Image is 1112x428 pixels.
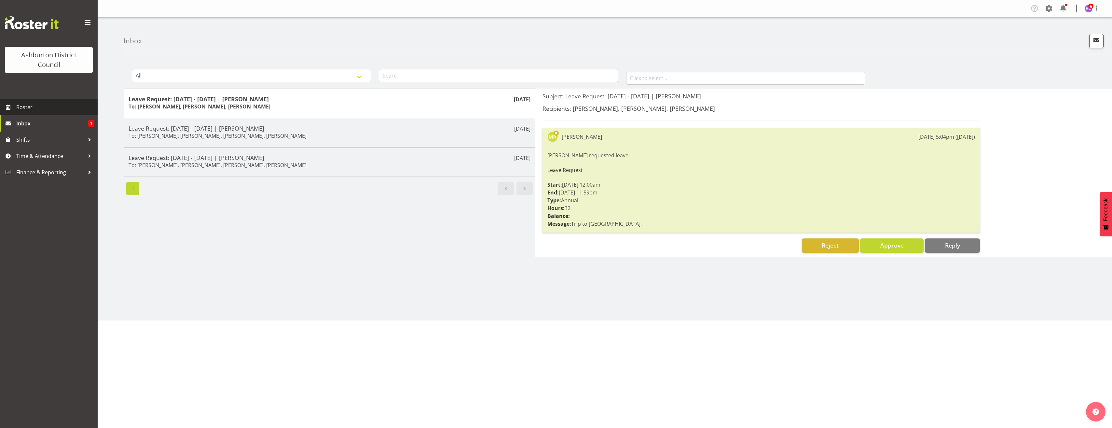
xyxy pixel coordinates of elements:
span: Reject [822,241,839,249]
strong: Start: [547,181,562,188]
p: [DATE] [514,95,530,103]
img: Rosterit website logo [5,16,59,29]
input: Search [379,69,618,82]
p: [DATE] [514,154,530,162]
button: Feedback - Show survey [1100,192,1112,236]
span: Inbox [16,119,88,128]
div: [PERSON_NAME] requested leave [DATE] 12:00am [DATE] 11:59pm Annual 32 Trip to [GEOGRAPHIC_DATA]. [547,150,975,229]
img: help-xxl-2.png [1092,408,1099,415]
span: Reply [945,241,960,249]
h6: To: [PERSON_NAME], [PERSON_NAME], [PERSON_NAME], [PERSON_NAME] [129,162,307,168]
button: Reply [925,238,980,253]
strong: End: [547,189,559,196]
p: [DATE] [514,125,530,133]
span: 1 [88,120,94,127]
h5: Recipients: [PERSON_NAME], [PERSON_NAME], [PERSON_NAME] [542,105,980,112]
span: Roster [16,102,94,112]
strong: Message: [547,220,571,227]
a: Previous page [498,182,514,195]
span: Feedback [1103,198,1109,221]
strong: Hours: [547,205,565,212]
h6: Leave Request [547,167,975,173]
div: [PERSON_NAME] [562,133,602,141]
strong: Balance: [547,212,570,220]
span: Finance & Reporting [16,167,85,177]
input: Click to select... [626,72,865,85]
div: [DATE] 5:04pm ([DATE]) [918,133,975,141]
h6: To: [PERSON_NAME], [PERSON_NAME], [PERSON_NAME] [129,103,270,110]
span: Time & Attendance [16,151,85,161]
span: Approve [880,241,904,249]
button: Reject [802,238,859,253]
span: Shifts [16,135,85,145]
h5: Subject: Leave Request: [DATE] - [DATE] | [PERSON_NAME] [542,93,980,100]
strong: Type: [547,197,561,204]
img: megan-rutter11915.jpg [547,132,558,142]
button: Approve [860,238,924,253]
h5: Leave Request: [DATE] - [DATE] | [PERSON_NAME] [129,125,530,132]
h6: To: [PERSON_NAME], [PERSON_NAME], [PERSON_NAME], [PERSON_NAME] [129,133,307,139]
a: Next page [516,182,533,195]
img: hayley-dickson3805.jpg [1085,5,1092,12]
div: Ashburton District Council [11,50,86,70]
h4: Inbox [124,37,142,45]
h5: Leave Request: [DATE] - [DATE] | [PERSON_NAME] [129,95,530,103]
h5: Leave Request: [DATE] - [DATE] | [PERSON_NAME] [129,154,530,161]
